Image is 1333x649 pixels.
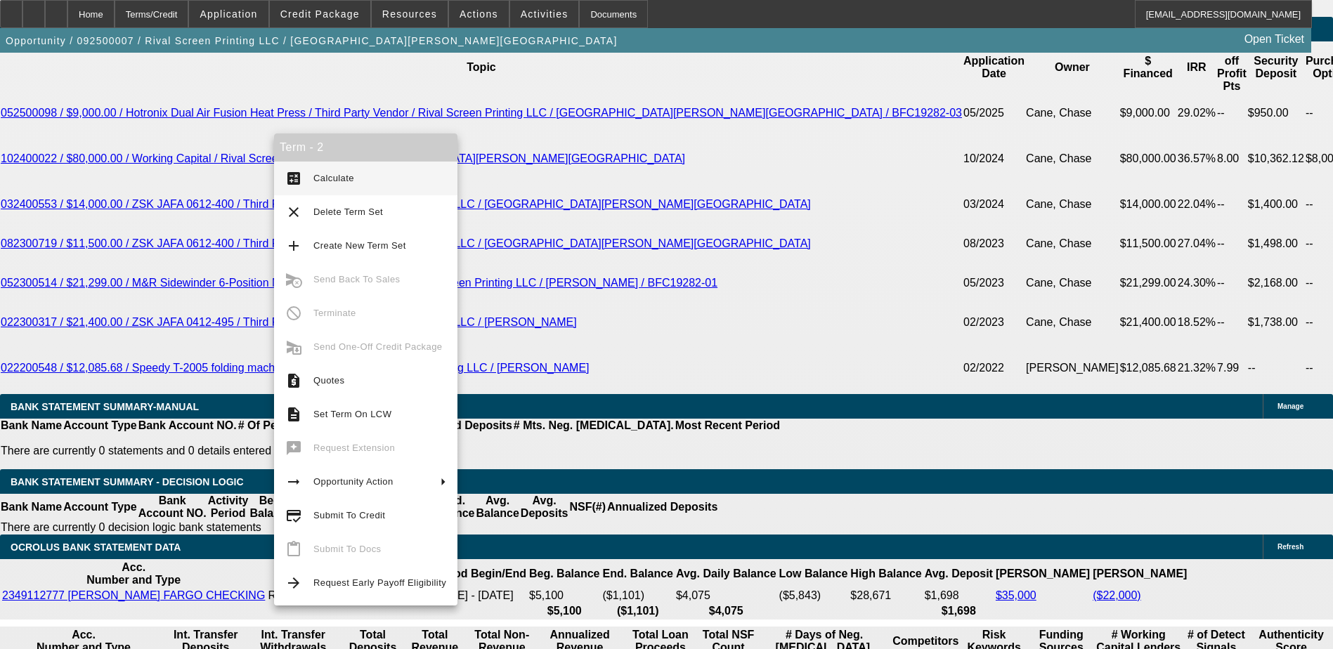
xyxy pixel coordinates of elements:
[1247,133,1305,185] td: $10,362.12
[1,316,577,328] a: 022300317 / $21,400.00 / ZSK JAFA 0412-495 / Third Party Vendor / Rival Screen Printing LLC / [PE...
[528,589,600,603] td: $5,100
[1177,263,1216,303] td: 24.30%
[11,401,199,412] span: BANK STATEMENT SUMMARY-MANUAL
[1,362,590,374] a: 022200548 / $12,085.68 / Speedy T-2005 folding machine / SPSI, Inc. / Rival Screen Printing LLC /...
[313,409,391,419] span: Set Term On LCW
[779,560,849,587] th: Low Balance
[270,1,370,27] button: Credit Package
[568,494,606,520] th: NSF(#)
[1,237,811,249] a: 082300719 / $11,500.00 / ZSK JAFA 0612-400 / Third Party Vendor / Rival Screen Printing LLC / [GE...
[995,560,1091,587] th: [PERSON_NAME]
[963,342,1025,394] td: 02/2022
[779,589,849,603] td: ($5,843)
[1177,133,1216,185] td: 36.57%
[382,8,437,20] span: Resources
[189,1,268,27] button: Application
[924,604,994,618] th: $1,698
[1025,224,1119,263] td: Cane, Chase
[1177,303,1216,342] td: 18.52%
[1025,263,1119,303] td: Cane, Chase
[675,560,777,587] th: Avg. Daily Balance
[510,1,579,27] button: Activities
[521,8,568,20] span: Activities
[200,8,257,20] span: Application
[207,494,249,520] th: Activity Period
[285,237,302,254] mat-icon: add
[285,507,302,524] mat-icon: credit_score
[1,560,266,587] th: Acc. Number and Type
[1177,41,1216,93] th: IRR
[63,419,138,433] th: Account Type
[432,560,527,587] th: Period Begin/End
[1,198,811,210] a: 032400553 / $14,000.00 / ZSK JAFA 0612-400 / Third Party Vendor / Rival Screen Printing LLC / [GE...
[285,406,302,423] mat-icon: description
[313,240,406,251] span: Create New Term Set
[602,589,673,603] td: ($1,101)
[285,473,302,490] mat-icon: arrow_right_alt
[924,560,994,587] th: Avg. Deposit
[1119,185,1177,224] td: $14,000.00
[996,589,1036,601] a: $35,000
[675,604,777,618] th: $4,075
[1,445,780,457] p: There are currently 0 statements and 0 details entered on this opportunity
[1177,93,1216,133] td: 29.02%
[1247,342,1305,394] td: --
[285,170,302,187] mat-icon: calculate
[963,224,1025,263] td: 08/2023
[513,419,675,433] th: # Mts. Neg. [MEDICAL_DATA].
[267,560,430,587] th: Acc. Holder Name
[1247,303,1305,342] td: $1,738.00
[238,419,305,433] th: # Of Periods
[1247,263,1305,303] td: $2,168.00
[1277,543,1303,551] span: Refresh
[606,494,718,520] th: Annualized Deposits
[285,204,302,221] mat-icon: clear
[1,107,962,119] a: 052500098 / $9,000.00 / Hotronix Dual Air Fusion Heat Press / Third Party Vendor / Rival Screen P...
[460,8,498,20] span: Actions
[1177,185,1216,224] td: 22.04%
[963,263,1025,303] td: 05/2023
[963,133,1025,185] td: 10/2024
[313,510,385,520] span: Submit To Credit
[138,494,207,520] th: Bank Account NO.
[1025,342,1119,394] td: [PERSON_NAME]
[1216,133,1247,185] td: 8.00
[675,589,777,603] td: $4,075
[313,206,383,217] span: Delete Term Set
[963,41,1025,93] th: Application Date
[313,173,354,183] span: Calculate
[528,604,600,618] th: $5,100
[274,133,457,162] div: Term - 2
[449,1,509,27] button: Actions
[1093,589,1141,601] a: ($22,000)
[1119,342,1177,394] td: $12,085.68
[267,589,430,603] td: RIVAL SCREEN PRINTING LLC
[313,577,446,588] span: Request Early Payoff Eligibility
[520,494,569,520] th: Avg. Deposits
[1247,185,1305,224] td: $1,400.00
[1119,303,1177,342] td: $21,400.00
[1216,224,1247,263] td: --
[63,494,138,520] th: Account Type
[6,35,618,46] span: Opportunity / 092500007 / Rival Screen Printing LLC / [GEOGRAPHIC_DATA][PERSON_NAME][GEOGRAPHIC_D...
[1216,41,1247,93] th: One-off Profit Pts
[1216,342,1247,394] td: 7.99
[1247,93,1305,133] td: $950.00
[1025,41,1119,93] th: Owner
[1025,303,1119,342] td: Cane, Chase
[285,372,302,389] mat-icon: request_quote
[1277,402,1303,410] span: Manage
[1025,133,1119,185] td: Cane, Chase
[850,589,922,603] td: $28,671
[1247,224,1305,263] td: $1,498.00
[1216,93,1247,133] td: --
[1119,93,1177,133] td: $9,000.00
[313,375,344,386] span: Quotes
[11,542,181,553] span: OCROLUS BANK STATEMENT DATA
[1216,263,1247,303] td: --
[1025,185,1119,224] td: Cane, Chase
[675,419,781,433] th: Most Recent Period
[1216,303,1247,342] td: --
[1239,27,1310,51] a: Open Ticket
[1119,41,1177,93] th: $ Financed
